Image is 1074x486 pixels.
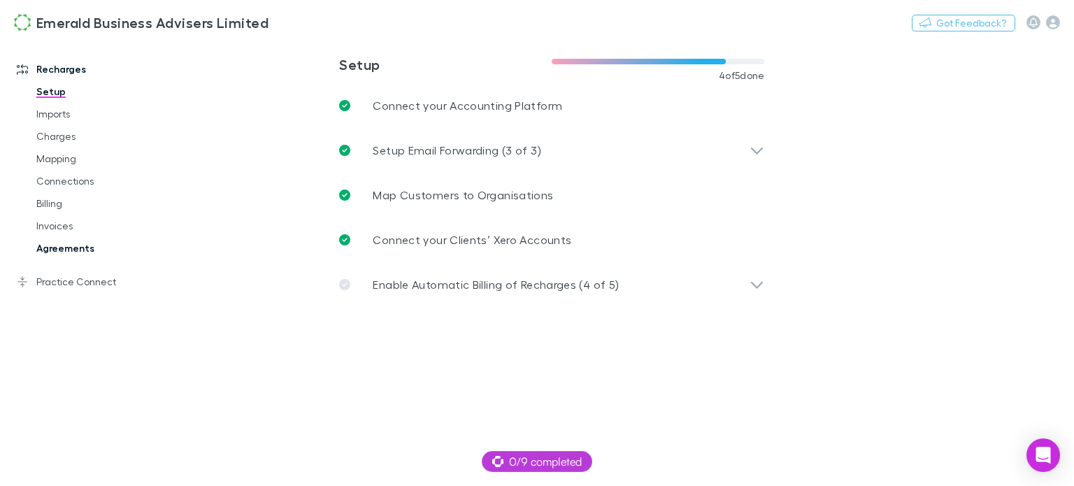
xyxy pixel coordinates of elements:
[3,271,183,293] a: Practice Connect
[22,237,183,259] a: Agreements
[22,170,183,192] a: Connections
[22,192,183,215] a: Billing
[373,187,553,203] p: Map Customers to Organisations
[22,125,183,148] a: Charges
[328,173,775,217] a: Map Customers to Organisations
[373,231,571,248] p: Connect your Clients’ Xero Accounts
[22,103,183,125] a: Imports
[328,83,775,128] a: Connect your Accounting Platform
[328,217,775,262] a: Connect your Clients’ Xero Accounts
[328,128,775,173] div: Setup Email Forwarding (3 of 3)
[3,58,183,80] a: Recharges
[22,80,183,103] a: Setup
[912,15,1015,31] button: Got Feedback?
[328,262,775,307] div: Enable Automatic Billing of Recharges (4 of 5)
[373,97,562,114] p: Connect your Accounting Platform
[36,14,268,31] h3: Emerald Business Advisers Limited
[373,276,619,293] p: Enable Automatic Billing of Recharges (4 of 5)
[1026,438,1060,472] div: Open Intercom Messenger
[339,56,552,73] h3: Setup
[22,148,183,170] a: Mapping
[22,215,183,237] a: Invoices
[719,70,765,81] span: 4 of 5 done
[373,142,540,159] p: Setup Email Forwarding (3 of 3)
[6,6,277,39] a: Emerald Business Advisers Limited
[14,14,31,31] img: Emerald Business Advisers Limited's Logo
